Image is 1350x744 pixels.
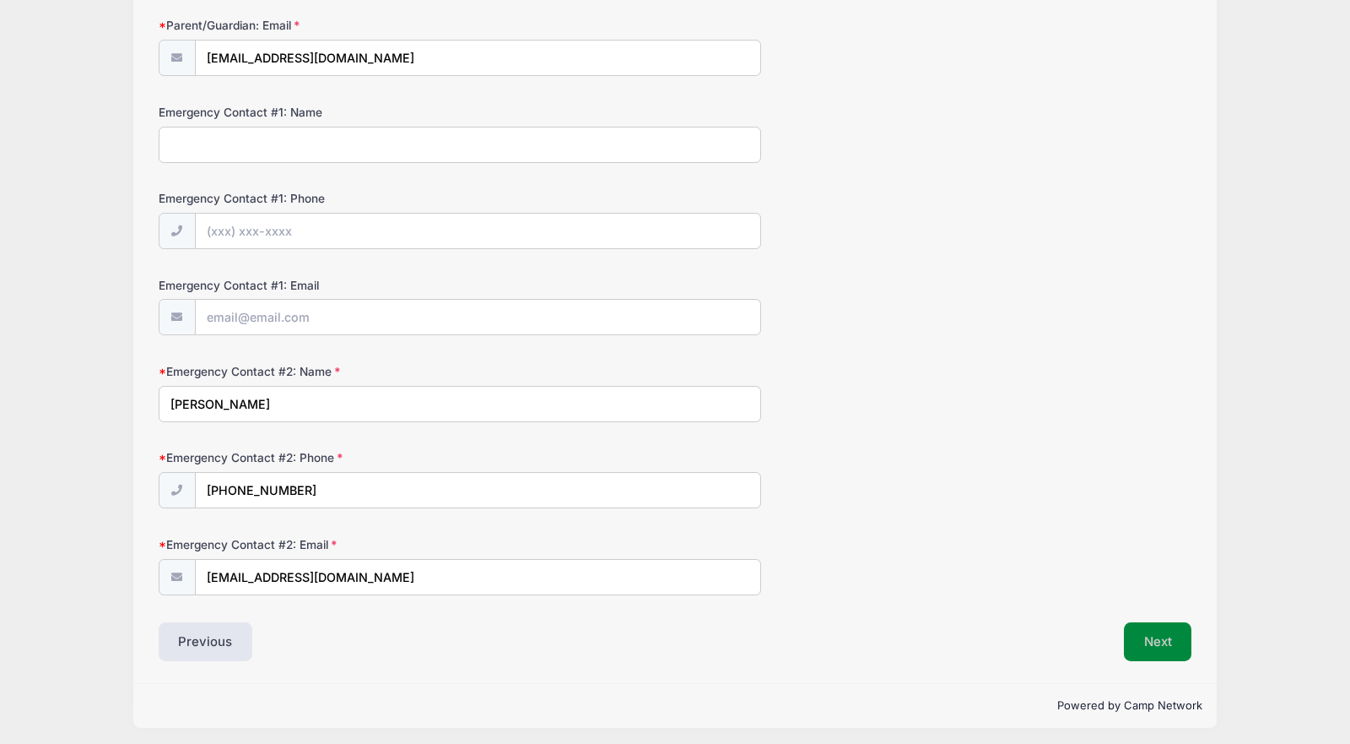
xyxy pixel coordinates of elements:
[159,449,503,466] label: Emergency Contact #2: Phone
[195,472,761,508] input: (xxx) xxx-xxxx
[195,40,761,76] input: email@email.com
[159,17,503,34] label: Parent/Guardian: Email
[1124,622,1192,661] button: Next
[159,536,503,553] label: Emergency Contact #2: Email
[159,104,503,121] label: Emergency Contact #1: Name
[195,559,761,595] input: email@email.com
[195,213,761,249] input: (xxx) xxx-xxxx
[159,277,503,294] label: Emergency Contact #1: Email
[159,622,253,661] button: Previous
[148,698,1203,714] p: Powered by Camp Network
[159,363,503,380] label: Emergency Contact #2: Name
[195,299,761,335] input: email@email.com
[159,190,503,207] label: Emergency Contact #1: Phone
